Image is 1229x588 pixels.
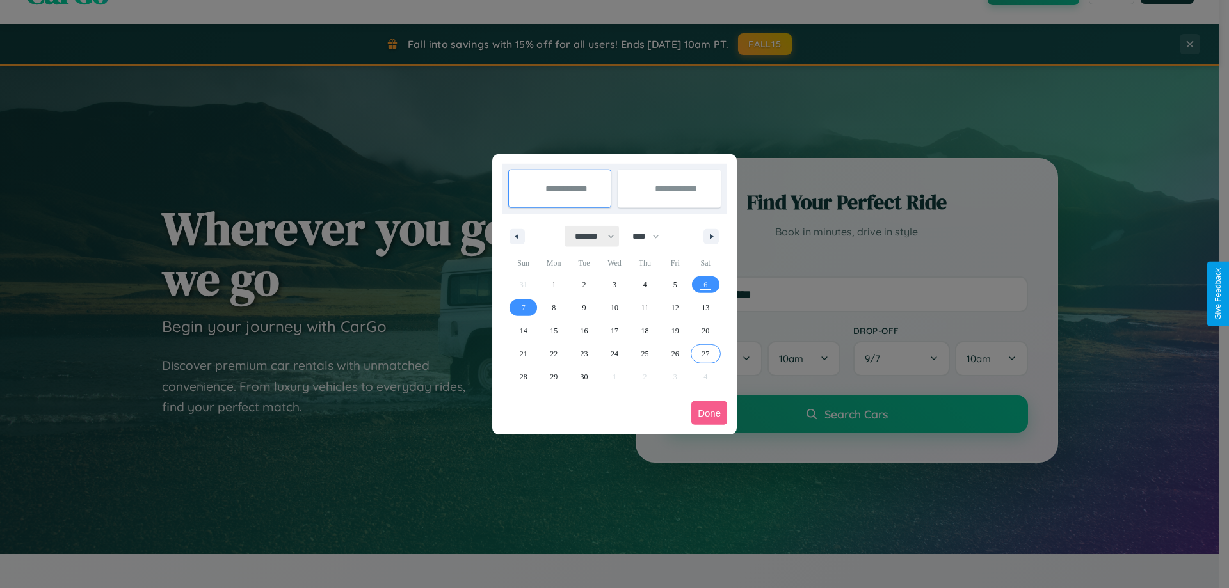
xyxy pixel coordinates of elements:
span: Sun [508,253,538,273]
button: 15 [538,319,568,342]
span: 15 [550,319,558,342]
span: 11 [641,296,649,319]
button: 1 [538,273,568,296]
span: 6 [703,273,707,296]
span: 2 [582,273,586,296]
button: 26 [660,342,690,365]
button: 30 [569,365,599,388]
button: 7 [508,296,538,319]
span: 12 [671,296,679,319]
span: 20 [702,319,709,342]
span: 19 [671,319,679,342]
span: 16 [581,319,588,342]
span: 27 [702,342,709,365]
button: 8 [538,296,568,319]
span: 30 [581,365,588,388]
span: 9 [582,296,586,319]
button: 27 [691,342,721,365]
button: 2 [569,273,599,296]
span: 24 [611,342,618,365]
span: 25 [641,342,648,365]
span: 13 [702,296,709,319]
button: 25 [630,342,660,365]
span: Tue [569,253,599,273]
button: 17 [599,319,629,342]
button: 24 [599,342,629,365]
button: 11 [630,296,660,319]
button: Done [691,401,727,425]
button: 6 [691,273,721,296]
span: 29 [550,365,558,388]
span: 8 [552,296,556,319]
button: 12 [660,296,690,319]
button: 4 [630,273,660,296]
span: 4 [643,273,647,296]
span: 14 [520,319,527,342]
div: Give Feedback [1214,268,1223,320]
span: 7 [522,296,526,319]
button: 29 [538,365,568,388]
span: Sat [691,253,721,273]
span: Mon [538,253,568,273]
span: Thu [630,253,660,273]
button: 28 [508,365,538,388]
button: 10 [599,296,629,319]
span: 3 [613,273,616,296]
span: 22 [550,342,558,365]
button: 13 [691,296,721,319]
span: 28 [520,365,527,388]
button: 18 [630,319,660,342]
span: 17 [611,319,618,342]
button: 22 [538,342,568,365]
button: 23 [569,342,599,365]
button: 21 [508,342,538,365]
button: 19 [660,319,690,342]
span: 21 [520,342,527,365]
button: 14 [508,319,538,342]
button: 20 [691,319,721,342]
span: 10 [611,296,618,319]
span: 23 [581,342,588,365]
button: 3 [599,273,629,296]
button: 16 [569,319,599,342]
span: 5 [673,273,677,296]
span: 26 [671,342,679,365]
button: 9 [569,296,599,319]
span: 1 [552,273,556,296]
button: 5 [660,273,690,296]
span: Wed [599,253,629,273]
span: 18 [641,319,648,342]
span: Fri [660,253,690,273]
